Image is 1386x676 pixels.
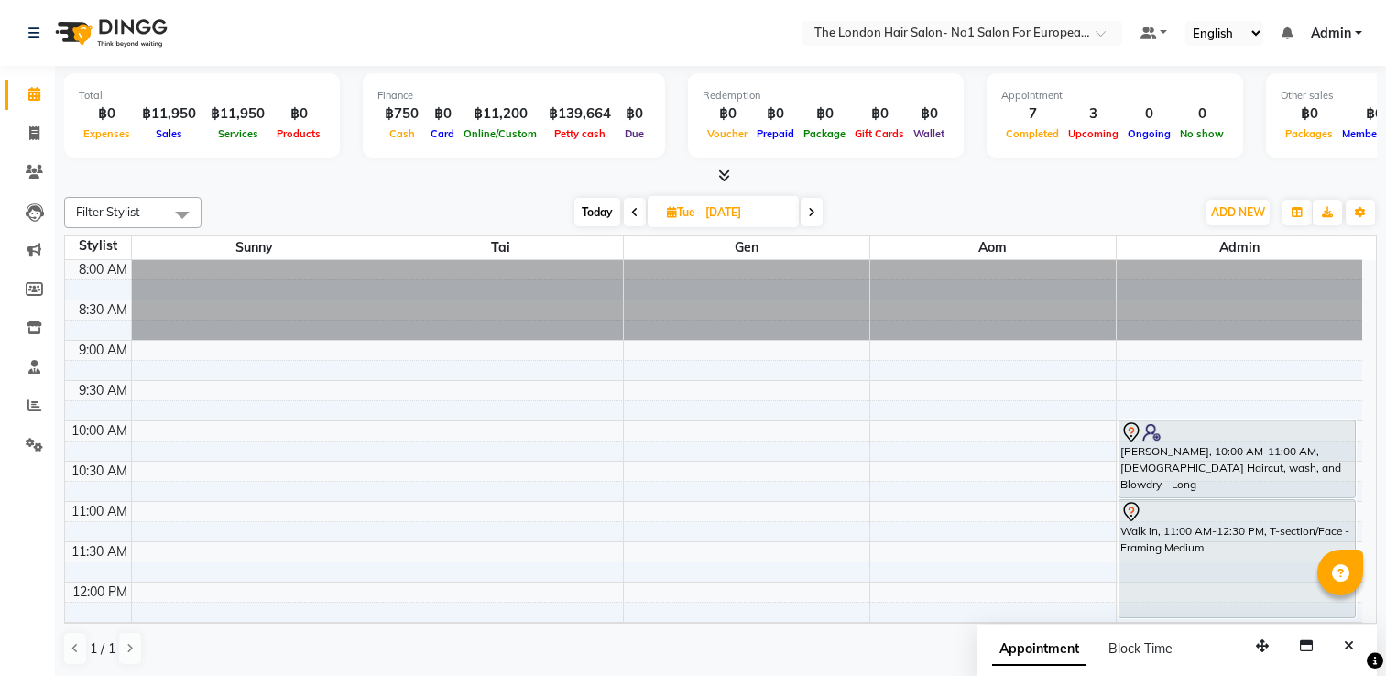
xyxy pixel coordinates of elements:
[1211,205,1265,219] span: ADD NEW
[75,300,131,320] div: 8:30 AM
[1281,104,1337,125] div: ฿0
[272,127,325,140] span: Products
[69,623,131,642] div: 12:30 PM
[909,127,949,140] span: Wallet
[550,127,610,140] span: Petty cash
[909,104,949,125] div: ฿0
[1281,127,1337,140] span: Packages
[541,104,618,125] div: ฿139,664
[618,104,650,125] div: ฿0
[799,104,850,125] div: ฿0
[69,583,131,602] div: 12:00 PM
[132,236,377,259] span: Sunny
[68,421,131,441] div: 10:00 AM
[1001,104,1064,125] div: 7
[703,104,752,125] div: ฿0
[79,104,135,125] div: ฿0
[68,542,131,562] div: 11:30 AM
[377,104,426,125] div: ฿750
[79,127,135,140] span: Expenses
[75,381,131,400] div: 9:30 AM
[1119,420,1356,497] div: [PERSON_NAME], 10:00 AM-11:00 AM, [DEMOGRAPHIC_DATA] Haircut, wash, and Blowdry - Long
[1117,236,1362,259] span: Admin
[377,88,650,104] div: Finance
[135,104,203,125] div: ฿11,950
[1175,104,1228,125] div: 0
[1119,500,1356,617] div: Walk in, 11:00 AM-12:30 PM, T-section/Face - Framing Medium
[79,88,325,104] div: Total
[1123,104,1175,125] div: 0
[1064,104,1123,125] div: 3
[459,127,541,140] span: Online/Custom
[68,462,131,481] div: 10:30 AM
[700,199,791,226] input: 2025-10-07
[992,633,1086,666] span: Appointment
[1001,88,1228,104] div: Appointment
[624,236,869,259] span: Gen
[620,127,649,140] span: Due
[703,88,949,104] div: Redemption
[752,127,799,140] span: Prepaid
[426,127,459,140] span: Card
[272,104,325,125] div: ฿0
[799,127,850,140] span: Package
[1309,603,1368,658] iframe: chat widget
[75,260,131,279] div: 8:00 AM
[213,127,263,140] span: Services
[1206,200,1270,225] button: ADD NEW
[151,127,187,140] span: Sales
[90,639,115,659] span: 1 / 1
[459,104,541,125] div: ฿11,200
[870,236,1116,259] span: Aom
[426,104,459,125] div: ฿0
[1108,640,1173,657] span: Block Time
[203,104,272,125] div: ฿11,950
[662,205,700,219] span: Tue
[1123,127,1175,140] span: Ongoing
[76,204,140,219] span: Filter Stylist
[850,127,909,140] span: Gift Cards
[377,236,623,259] span: Tai
[703,127,752,140] span: Voucher
[1064,127,1123,140] span: Upcoming
[850,104,909,125] div: ฿0
[68,502,131,521] div: 11:00 AM
[752,104,799,125] div: ฿0
[65,236,131,256] div: Stylist
[1311,24,1351,43] span: Admin
[574,198,620,226] span: Today
[1175,127,1228,140] span: No show
[75,341,131,360] div: 9:00 AM
[1001,127,1064,140] span: Completed
[47,7,172,59] img: logo
[385,127,420,140] span: Cash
